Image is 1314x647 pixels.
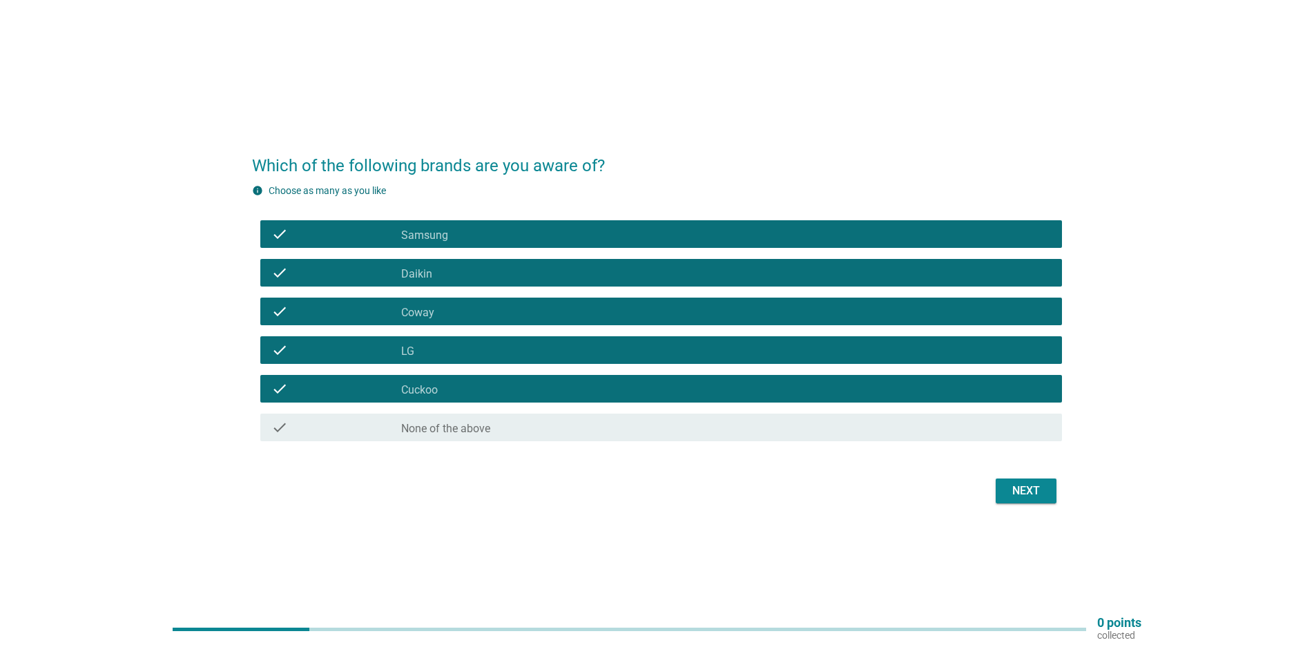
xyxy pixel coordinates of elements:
i: check [271,303,288,320]
p: 0 points [1097,617,1141,629]
label: LG [401,345,414,358]
button: Next [996,479,1056,503]
label: Samsung [401,229,448,242]
i: check [271,226,288,242]
label: Cuckoo [401,383,438,397]
label: Daikin [401,267,432,281]
i: check [271,264,288,281]
i: check [271,380,288,397]
label: Coway [401,306,434,320]
label: Choose as many as you like [269,185,386,196]
label: None of the above [401,422,490,436]
p: collected [1097,629,1141,641]
i: info [252,185,263,196]
i: check [271,342,288,358]
h2: Which of the following brands are you aware of? [252,139,1062,178]
div: Next [1007,483,1045,499]
i: check [271,419,288,436]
